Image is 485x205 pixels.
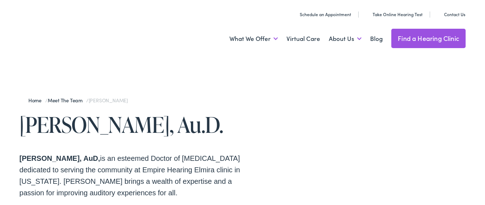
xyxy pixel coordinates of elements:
[292,11,297,18] img: utility icon
[329,25,362,52] a: About Us
[19,153,242,199] p: is an esteemed Doctor of [MEDICAL_DATA] dedicated to serving the community at Empire Hearing Elmi...
[365,11,370,18] img: utility icon
[365,11,423,17] a: Take Online Hearing Test
[89,97,128,104] span: [PERSON_NAME]
[370,25,383,52] a: Blog
[286,25,320,52] a: Virtual Care
[391,29,466,48] a: Find a Hearing Clinic
[28,97,128,104] span: / /
[48,97,86,104] a: Meet the Team
[19,154,100,162] strong: [PERSON_NAME], AuD,
[436,11,441,18] img: utility icon
[229,25,278,52] a: What We Offer
[292,11,351,17] a: Schedule an Appointment
[28,97,45,104] a: Home
[436,11,465,17] a: Contact Us
[19,113,242,136] h1: [PERSON_NAME], Au.D.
